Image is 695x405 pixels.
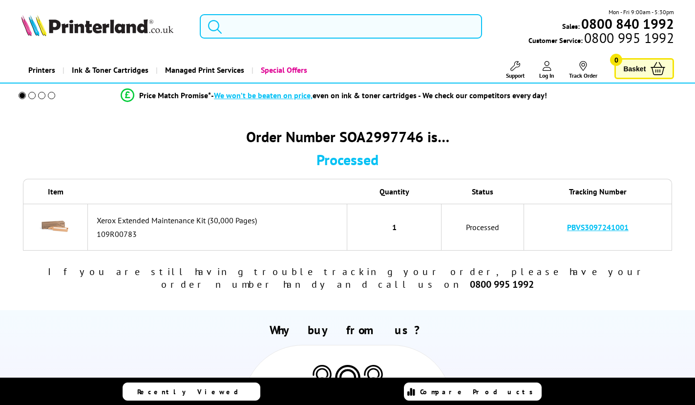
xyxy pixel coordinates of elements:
span: 0 [610,54,622,66]
img: Printerland Logo [21,15,173,36]
span: We won’t be beaten on price, [214,90,313,100]
div: If you are still having trouble tracking your order, please have your order number handy and call... [23,265,672,291]
th: Quantity [347,179,441,204]
a: Basket 0 [614,58,674,79]
span: 0800 995 1992 [583,33,674,43]
td: 1 [347,204,441,251]
span: Recently Viewed [137,387,248,396]
span: Log In [539,72,554,79]
li: modal_Promise [5,87,663,104]
img: Xerox Extended Maintenance Kit (30,000 Pages) [39,209,73,243]
b: 0800 995 1992 [470,278,534,291]
img: Printer Experts [333,365,362,399]
a: Special Offers [252,58,315,83]
a: Track Order [569,61,597,79]
img: Printer Experts [311,365,333,390]
th: Status [442,179,524,204]
div: Processed [23,150,672,169]
a: Recently Viewed [123,383,260,401]
span: Support [506,72,525,79]
a: PBVS3097241001 [567,222,629,232]
span: Mon - Fri 9:00am - 5:30pm [609,7,674,17]
a: 0800 840 1992 [580,19,674,28]
td: Processed [442,204,524,251]
div: 109R00783 [97,229,342,239]
div: Xerox Extended Maintenance Kit (30,000 Pages) [97,215,342,225]
span: Sales: [562,21,580,31]
span: Compare Products [420,387,538,396]
a: Managed Print Services [156,58,252,83]
a: Log In [539,61,554,79]
span: Basket [623,62,646,75]
h2: Why buy from us? [21,322,674,338]
div: - even on ink & toner cartridges - We check our competitors every day! [211,90,547,100]
span: Customer Service: [528,33,674,45]
div: Order Number SOA2997746 is… [23,127,672,146]
b: 0800 840 1992 [581,15,674,33]
th: Item [23,179,88,204]
a: Ink & Toner Cartridges [63,58,156,83]
img: Printer Experts [362,365,384,390]
a: Compare Products [404,383,542,401]
span: Ink & Toner Cartridges [72,58,148,83]
a: Printerland Logo [21,15,188,38]
a: Printers [21,58,63,83]
th: Tracking Number [524,179,672,204]
span: Price Match Promise* [139,90,211,100]
a: Support [506,61,525,79]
